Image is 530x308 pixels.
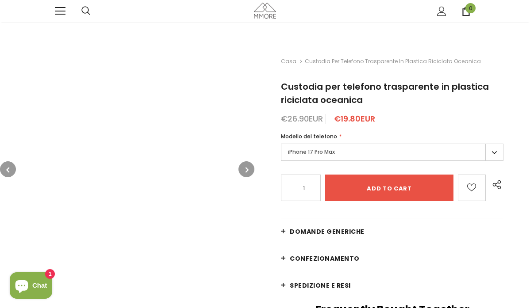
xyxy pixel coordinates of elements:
[281,245,503,272] a: CONFEZIONAMENTO
[281,218,503,245] a: Domande generiche
[281,80,489,106] span: Custodia per telefono trasparente in plastica riciclata oceanica
[7,272,55,301] inbox-online-store-chat: Shopify online store chat
[461,7,471,16] a: 0
[281,144,503,161] label: iPhone 17 Pro Max
[325,175,453,201] input: Add to cart
[334,113,375,124] span: €19.80EUR
[281,113,323,124] span: €26.90EUR
[290,227,365,236] span: Domande generiche
[254,3,276,18] img: Casi MMORE
[281,56,296,67] a: Casa
[465,3,476,13] span: 0
[281,133,337,140] span: Modello del telefono
[305,56,481,67] span: Custodia per telefono trasparente in plastica riciclata oceanica
[290,254,360,263] span: CONFEZIONAMENTO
